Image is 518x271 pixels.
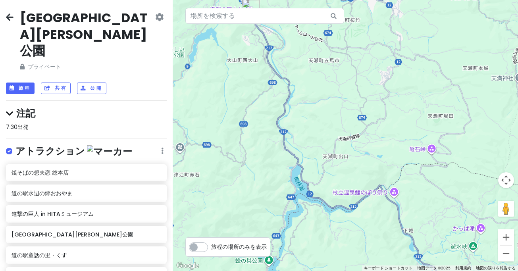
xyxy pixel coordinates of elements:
[498,229,514,245] button: ズームイン
[364,265,412,271] button: キーボード反対
[498,172,514,188] button: 地図のカメラコントロール
[90,85,102,92] font: 公開
[55,85,67,92] font: 共有
[28,63,61,71] font: プライベート
[175,261,201,271] img: グーグル
[16,107,35,120] font: 注記
[77,83,106,94] button: 公開
[12,231,133,238] font: [GEOGRAPHIC_DATA][PERSON_NAME]公園
[19,85,31,92] font: 旅程
[12,210,94,218] font: 進撃の巨人 in HITAミュージアム
[498,246,514,261] button: ズームアウト
[476,266,516,270] a: 地図の誤りを報告する
[15,144,85,158] font: アトラクション
[6,83,35,94] button: 旅程
[6,123,29,131] font: 7:30出発
[455,266,471,270] a: 利用規約
[417,266,451,270] font: 地図データ ©2025
[185,8,344,24] input: 場所を検索する
[498,201,514,217] button: 地図上にペグマンを落として、ストリートビューを開きます
[20,9,147,60] font: [GEOGRAPHIC_DATA][PERSON_NAME]公園
[211,243,267,251] font: 旅程の場所のみを表示
[12,189,73,197] font: 道の駅水辺の郷おおやま
[41,83,71,94] button: 共有
[87,145,132,158] img: マーカー
[175,261,201,271] a: Google マップでこの地域を開きます（新しいウィンドウが開きます）
[12,169,69,177] font: 焼そばの想夫恋 総本店
[12,251,67,259] font: 道の駅童話の里・くす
